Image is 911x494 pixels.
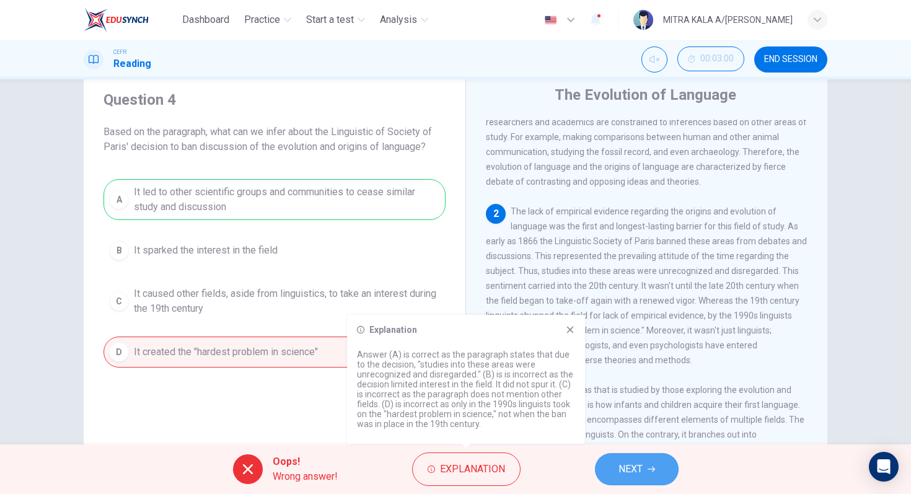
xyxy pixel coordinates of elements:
div: Hide [677,46,744,73]
span: Dashboard [182,12,229,27]
img: Profile picture [633,10,653,30]
span: Based on the paragraph, what can we infer about the Linguistic of Society of Paris' decision to b... [103,125,446,154]
h4: The Evolution of Language [555,85,736,105]
div: 2 [486,204,506,224]
span: Wrong answer! [273,469,338,484]
p: Answer (A) is correct as the paragraph states that due to the decision, "studies into these areas... [357,350,575,429]
span: Start a test [306,12,354,27]
img: EduSynch logo [84,7,149,32]
span: Analysis [380,12,417,27]
h4: Question 4 [103,90,446,110]
span: Practice [244,12,280,27]
span: CEFR [113,48,126,56]
span: Oops! [273,454,338,469]
div: Open Intercom Messenger [869,452,899,482]
h6: Explanation [369,325,417,335]
span: Explanation [440,461,505,478]
h1: Reading [113,56,151,71]
span: 00:03:00 [700,54,734,64]
img: en [543,15,558,25]
div: MITRA KALA A/[PERSON_NAME] [663,12,793,27]
span: NEXT [618,461,643,478]
span: END SESSION [764,55,817,64]
span: The lack of empirical evidence regarding the origins and evolution of language was the first and ... [486,206,807,365]
div: Unmute [641,46,667,73]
